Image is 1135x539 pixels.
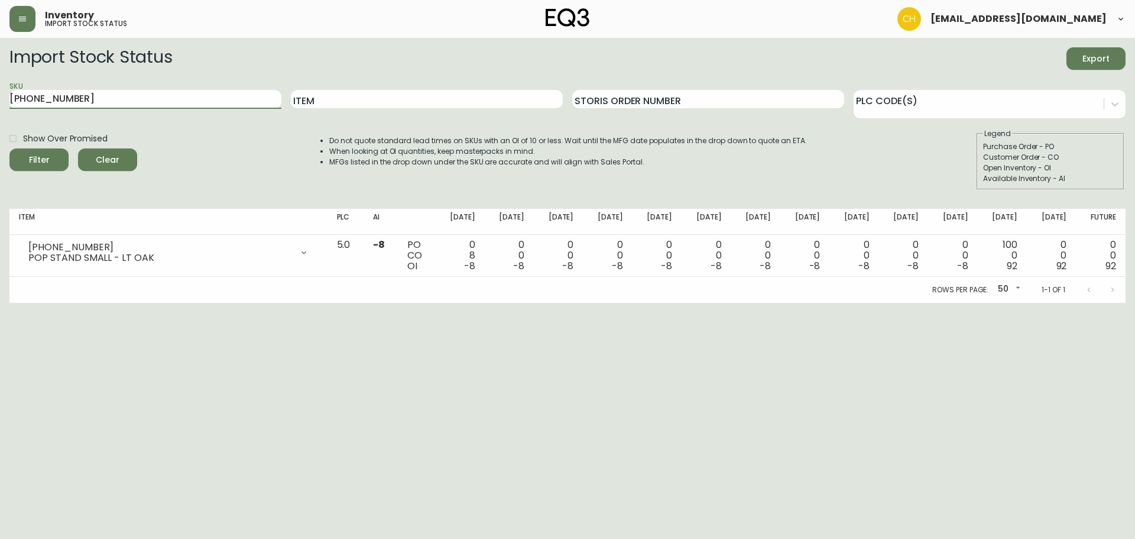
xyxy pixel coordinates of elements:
[858,259,870,273] span: -8
[983,141,1118,152] div: Purchase Order - PO
[494,240,524,272] div: 0 0
[682,209,731,235] th: [DATE]
[592,240,622,272] div: 0 0
[978,209,1027,235] th: [DATE]
[930,14,1107,24] span: [EMAIL_ADDRESS][DOMAIN_NAME]
[928,209,977,235] th: [DATE]
[9,149,69,171] button: Filter
[464,259,475,273] span: -8
[583,209,632,235] th: [DATE]
[711,259,722,273] span: -8
[546,8,589,27] img: logo
[691,240,721,272] div: 0 0
[329,157,807,167] li: MFGs listed in the drop down under the SKU are accurate and will align with Sales Portal.
[78,149,137,171] button: Clear
[790,240,820,272] div: 0 0
[9,47,172,70] h2: Import Stock Status
[407,240,426,272] div: PO CO
[87,153,128,167] span: Clear
[19,240,318,266] div: [PHONE_NUMBER]POP STAND SMALL - LT OAK
[327,235,364,277] td: 5.0
[907,259,919,273] span: -8
[839,240,869,272] div: 0 0
[829,209,878,235] th: [DATE]
[28,242,292,253] div: [PHONE_NUMBER]
[888,240,919,272] div: 0 0
[327,209,364,235] th: PLC
[633,209,682,235] th: [DATE]
[1076,51,1116,66] span: Export
[780,209,829,235] th: [DATE]
[938,240,968,272] div: 0 0
[983,173,1118,184] div: Available Inventory - AI
[485,209,534,235] th: [DATE]
[543,240,573,272] div: 0 0
[23,133,108,145] span: Show Over Promised
[983,163,1118,173] div: Open Inventory - OI
[1066,47,1126,70] button: Export
[45,20,127,27] h5: import stock status
[435,209,484,235] th: [DATE]
[9,209,327,235] th: Item
[364,209,398,235] th: AI
[1056,259,1067,273] span: 92
[879,209,928,235] th: [DATE]
[932,285,988,295] p: Rows per page:
[1027,209,1076,235] th: [DATE]
[983,128,1012,139] legend: Legend
[445,240,475,272] div: 0 8
[513,259,524,273] span: -8
[1076,209,1126,235] th: Future
[987,240,1017,272] div: 100 0
[1007,259,1017,273] span: 92
[642,240,672,272] div: 0 0
[329,135,807,146] li: Do not quote standard lead times on SKUs with an OI of 10 or less. Wait until the MFG date popula...
[562,259,573,273] span: -8
[983,152,1118,163] div: Customer Order - CO
[957,259,968,273] span: -8
[897,7,921,31] img: 6288462cea190ebb98a2c2f3c744dd7e
[993,280,1023,299] div: 50
[1085,240,1116,272] div: 0 0
[407,259,417,273] span: OI
[329,146,807,157] li: When looking at OI quantities, keep masterpacks in mind.
[661,259,672,273] span: -8
[760,259,771,273] span: -8
[731,209,780,235] th: [DATE]
[1036,240,1066,272] div: 0 0
[45,11,94,20] span: Inventory
[612,259,623,273] span: -8
[534,209,583,235] th: [DATE]
[373,238,385,251] span: -8
[28,253,292,263] div: POP STAND SMALL - LT OAK
[809,259,821,273] span: -8
[1042,285,1065,295] p: 1-1 of 1
[1105,259,1116,273] span: 92
[741,240,771,272] div: 0 0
